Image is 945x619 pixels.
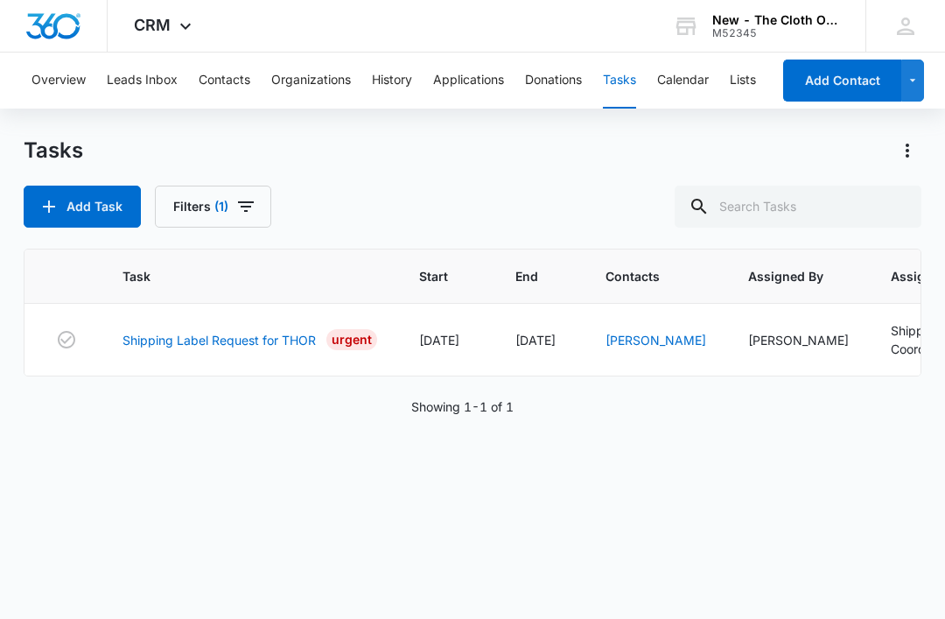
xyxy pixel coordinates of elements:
[712,27,840,39] div: account id
[748,331,849,349] div: [PERSON_NAME]
[515,333,556,348] span: [DATE]
[712,13,840,27] div: account name
[605,267,681,285] span: Contacts
[433,53,504,109] button: Applications
[893,137,921,165] button: Actions
[603,53,636,109] button: Tasks
[411,397,514,416] p: Showing 1-1 of 1
[748,267,823,285] span: Assigned By
[24,186,141,228] button: Add Task
[675,186,921,228] input: Search Tasks
[214,200,228,213] span: (1)
[783,60,901,102] button: Add Contact
[515,267,538,285] span: End
[155,186,271,228] button: Filters(1)
[525,53,582,109] button: Donations
[419,333,459,348] span: [DATE]
[657,53,709,109] button: Calendar
[122,331,316,349] a: Shipping Label Request for THOR
[605,333,706,348] a: [PERSON_NAME]
[730,53,756,109] button: Lists
[271,53,351,109] button: Organizations
[122,267,352,285] span: Task
[372,53,412,109] button: History
[419,267,448,285] span: Start
[107,53,178,109] button: Leads Inbox
[199,53,250,109] button: Contacts
[326,329,377,350] div: Urgent
[24,137,83,164] h1: Tasks
[134,16,171,34] span: CRM
[31,53,86,109] button: Overview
